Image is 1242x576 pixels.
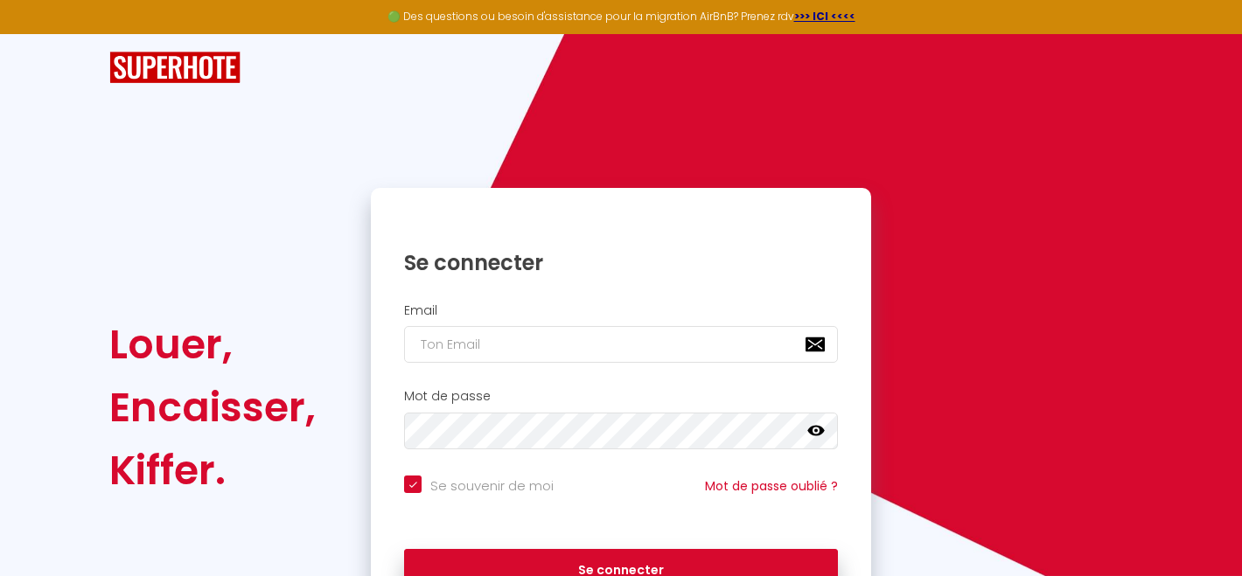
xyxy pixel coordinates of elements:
[794,9,855,24] a: >>> ICI <<<<
[404,249,838,276] h1: Se connecter
[109,439,316,502] div: Kiffer.
[705,477,838,495] a: Mot de passe oublié ?
[404,389,838,404] h2: Mot de passe
[109,52,241,84] img: SuperHote logo
[404,326,838,363] input: Ton Email
[109,376,316,439] div: Encaisser,
[404,303,838,318] h2: Email
[109,313,316,376] div: Louer,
